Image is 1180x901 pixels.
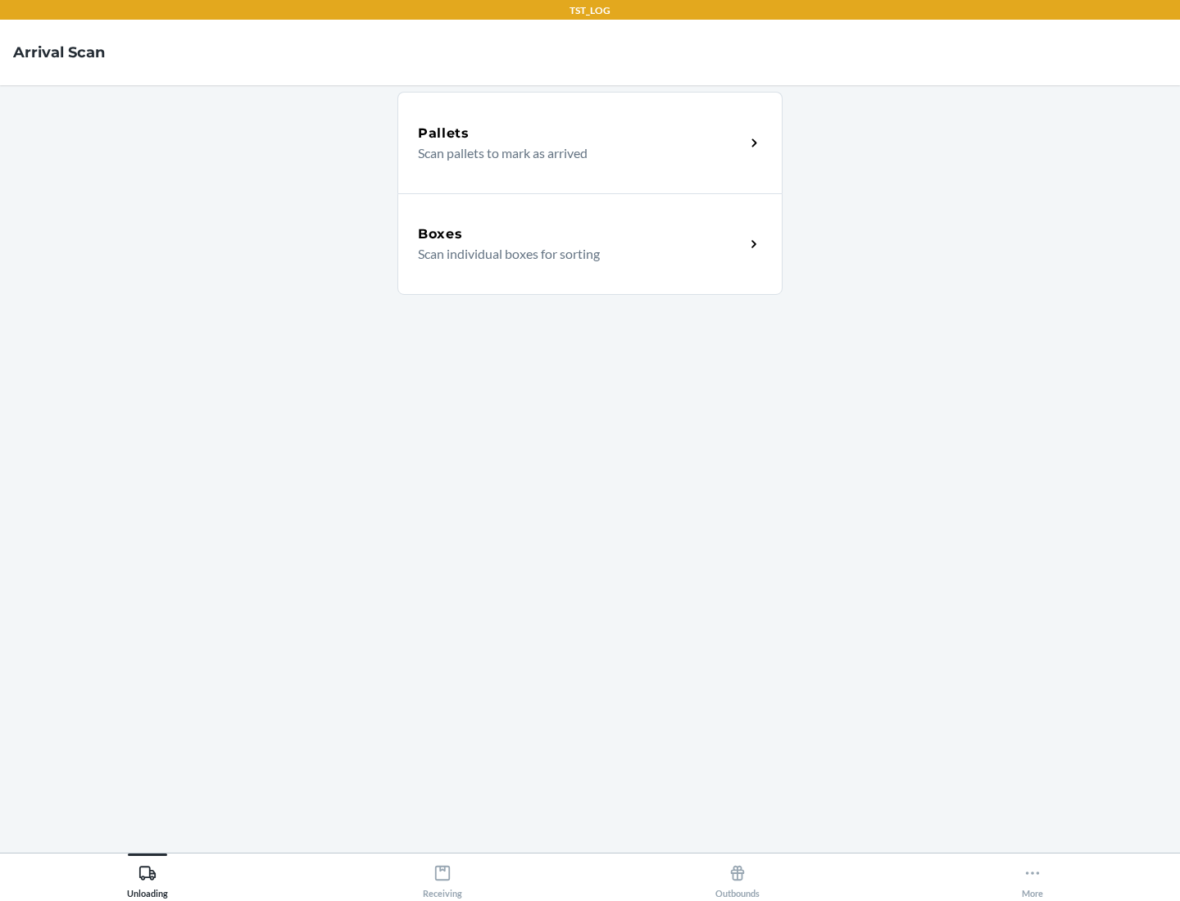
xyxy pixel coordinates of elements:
div: Unloading [127,858,168,899]
a: BoxesScan individual boxes for sorting [397,193,783,295]
p: Scan individual boxes for sorting [418,244,732,264]
div: Receiving [423,858,462,899]
a: PalletsScan pallets to mark as arrived [397,92,783,193]
h5: Boxes [418,224,463,244]
h4: Arrival Scan [13,42,105,63]
h5: Pallets [418,124,470,143]
div: More [1022,858,1043,899]
button: Receiving [295,853,590,899]
button: Outbounds [590,853,885,899]
p: TST_LOG [570,3,610,18]
div: Outbounds [715,858,760,899]
p: Scan pallets to mark as arrived [418,143,732,163]
button: More [885,853,1180,899]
